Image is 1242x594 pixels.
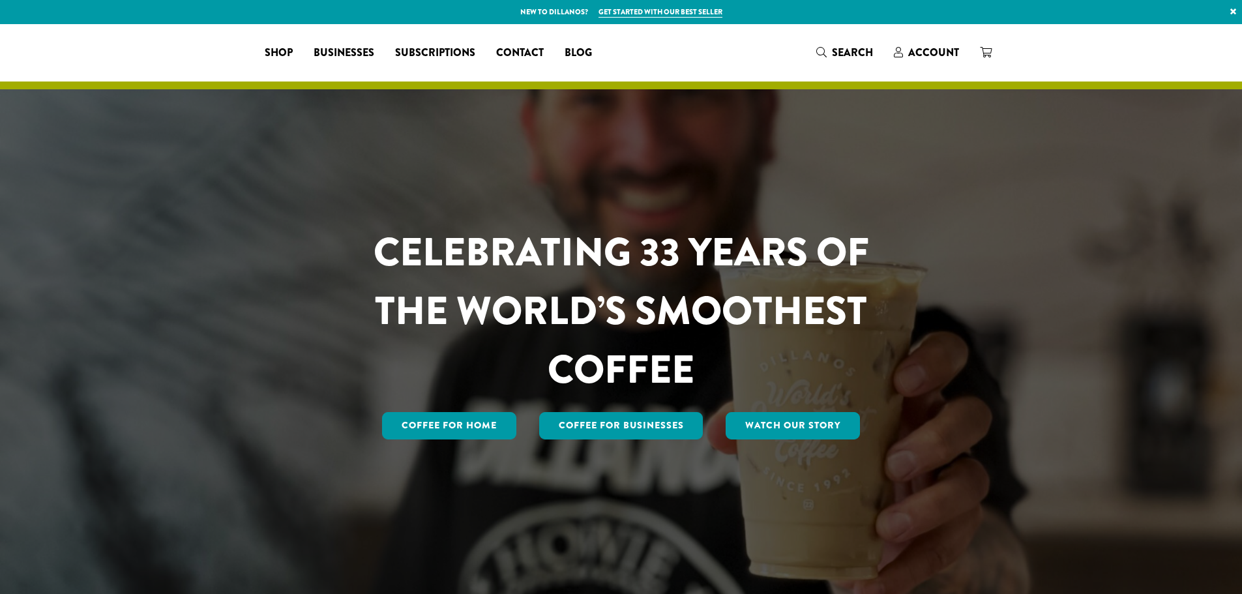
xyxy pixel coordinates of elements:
span: Subscriptions [395,45,475,61]
span: Account [908,45,959,60]
a: Search [806,42,883,63]
a: Shop [254,42,303,63]
a: Watch Our Story [726,412,860,439]
span: Blog [565,45,592,61]
a: Coffee For Businesses [539,412,703,439]
span: Shop [265,45,293,61]
span: Businesses [314,45,374,61]
span: Search [832,45,873,60]
span: Contact [496,45,544,61]
h1: CELEBRATING 33 YEARS OF THE WORLD’S SMOOTHEST COFFEE [335,223,908,399]
a: Coffee for Home [382,412,516,439]
a: Get started with our best seller [599,7,722,18]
